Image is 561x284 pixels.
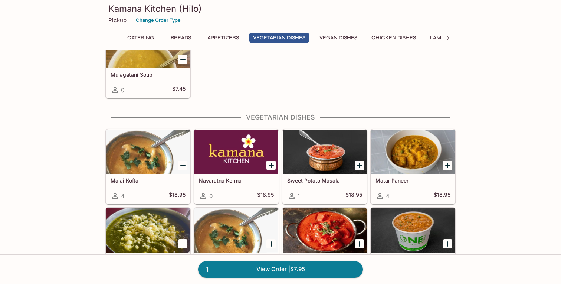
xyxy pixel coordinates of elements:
[121,193,125,200] span: 4
[209,193,213,200] span: 0
[105,113,456,121] h4: Vegetarian Dishes
[132,14,184,26] button: Change Order Type
[257,191,274,200] h5: $18.95
[282,208,367,283] a: Paneer [PERSON_NAME]3$18.95
[443,239,452,248] button: Add Mushroom Matar
[123,33,158,43] button: Catering
[315,33,361,43] button: Vegan Dishes
[355,239,364,248] button: Add Paneer Tikka Masala
[108,3,453,14] h3: Kamana Kitchen (Hilo)
[198,261,363,277] a: 1View Order |$7.95
[194,129,279,204] a: Navaratna Korma0$18.95
[367,33,420,43] button: Chicken Dishes
[266,239,276,248] button: Add Kadai Paneer
[443,161,452,170] button: Add Matar Paneer
[355,161,364,170] button: Add Sweet Potato Masala
[106,208,190,283] a: Palak Paneer8$18.95
[194,130,278,174] div: Navaratna Korma
[106,129,190,204] a: Malai Kofta4$18.95
[371,129,455,204] a: Matar Paneer4$18.95
[169,191,186,200] h5: $18.95
[371,130,455,174] div: Matar Paneer
[106,24,190,68] div: Mulagatani Soup
[298,193,300,200] span: 1
[164,33,197,43] button: Breads
[345,191,362,200] h5: $18.95
[172,86,186,94] h5: $7.45
[434,191,450,200] h5: $18.95
[282,129,367,204] a: Sweet Potato Masala1$18.95
[283,130,367,174] div: Sweet Potato Masala
[371,208,455,253] div: Mushroom Matar
[287,177,362,184] h5: Sweet Potato Masala
[375,177,450,184] h5: Matar Paneer
[426,33,468,43] button: Lamb Dishes
[178,55,187,64] button: Add Mulagatani Soup
[178,239,187,248] button: Add Palak Paneer
[201,264,213,275] span: 1
[266,161,276,170] button: Add Navaratna Korma
[386,193,390,200] span: 4
[106,208,190,253] div: Palak Paneer
[371,208,455,283] a: Mushroom Matar2$16.50
[249,33,309,43] button: Vegetarian Dishes
[108,17,127,24] p: Pickup
[203,33,243,43] button: Appetizers
[178,161,187,170] button: Add Malai Kofta
[106,130,190,174] div: Malai Kofta
[283,208,367,253] div: Paneer Tikka Masala
[121,87,124,94] span: 0
[194,208,278,253] div: Kadai Paneer
[106,23,190,98] a: Mulagatani Soup0$7.45
[199,177,274,184] h5: Navaratna Korma
[111,71,186,78] h5: Mulagatani Soup
[111,177,186,184] h5: Malai Kofta
[194,208,279,283] a: Kadai Paneer3$17.95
